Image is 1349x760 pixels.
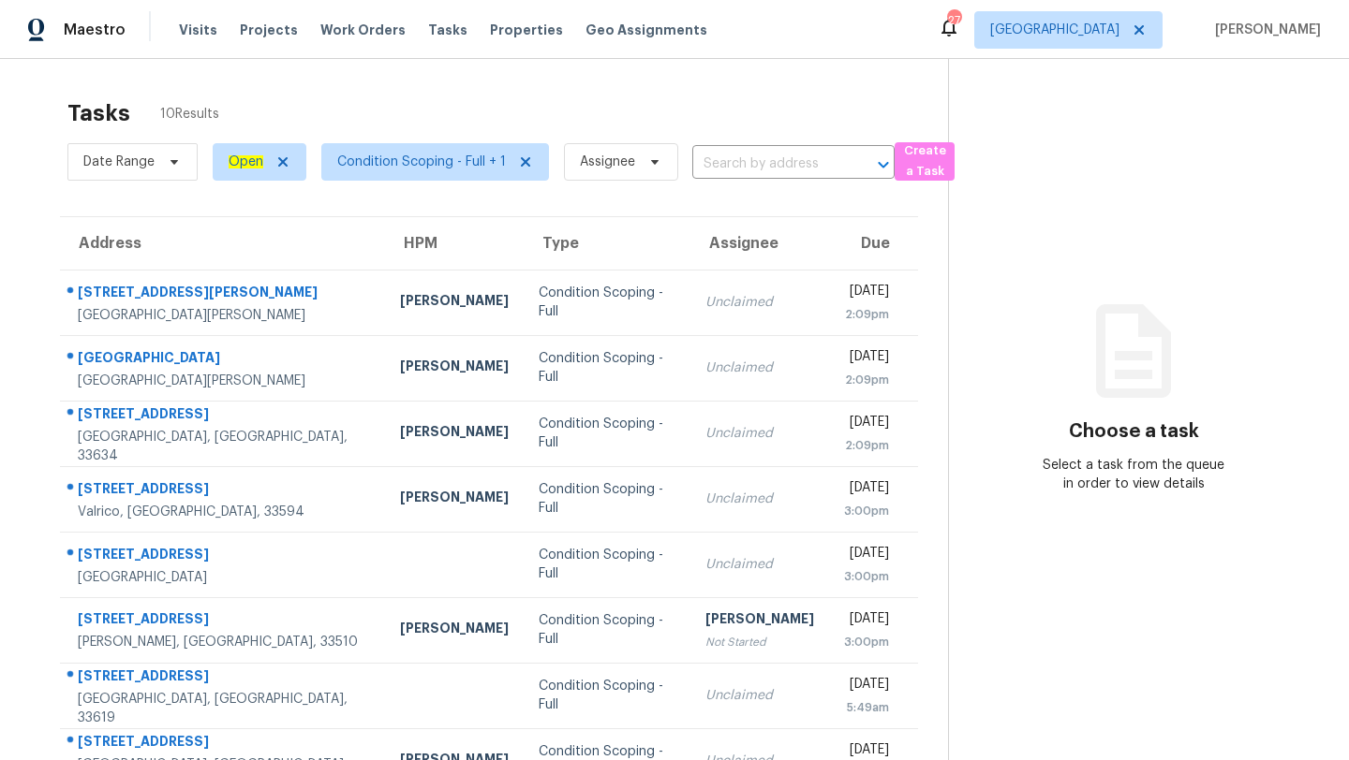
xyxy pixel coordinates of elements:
[829,217,918,270] th: Due
[539,611,675,649] div: Condition Scoping - Full
[78,690,370,727] div: [GEOGRAPHIC_DATA], [GEOGRAPHIC_DATA], 33619
[844,282,889,305] div: [DATE]
[64,21,126,39] span: Maestro
[844,478,889,502] div: [DATE]
[78,732,370,755] div: [STREET_ADDRESS]
[844,371,889,389] div: 2:09pm
[844,436,889,455] div: 2:09pm
[844,698,889,717] div: 5:49am
[539,480,675,518] div: Condition Scoping - Full
[160,105,219,124] span: 10 Results
[60,217,385,270] th: Address
[844,347,889,371] div: [DATE]
[586,21,707,39] span: Geo Assignments
[844,609,889,633] div: [DATE]
[78,633,370,651] div: [PERSON_NAME], [GEOGRAPHIC_DATA], 33510
[78,372,370,390] div: [GEOGRAPHIC_DATA][PERSON_NAME]
[580,153,635,171] span: Assignee
[539,349,675,387] div: Condition Scoping - Full
[1042,456,1227,493] div: Select a task from the queue in order to view details
[78,283,370,306] div: [STREET_ADDRESS][PERSON_NAME]
[705,358,814,377] div: Unclaimed
[539,677,675,714] div: Condition Scoping - Full
[83,153,155,171] span: Date Range
[1069,422,1199,441] h3: Choose a task
[78,609,370,633] div: [STREET_ADDRESS]
[1208,21,1321,39] span: [PERSON_NAME]
[78,503,370,521] div: Valrico, [GEOGRAPHIC_DATA], 33594
[904,140,945,183] span: Create a Task
[78,568,370,587] div: [GEOGRAPHIC_DATA]
[400,488,509,511] div: [PERSON_NAME]
[844,633,889,651] div: 3:00pm
[179,21,217,39] span: Visits
[844,675,889,698] div: [DATE]
[705,424,814,443] div: Unclaimed
[844,567,889,586] div: 3:00pm
[705,633,814,651] div: Not Started
[78,404,370,428] div: [STREET_ADDRESS]
[705,555,814,574] div: Unclaimed
[78,666,370,690] div: [STREET_ADDRESS]
[400,619,509,642] div: [PERSON_NAME]
[67,104,130,123] h2: Tasks
[78,428,370,465] div: [GEOGRAPHIC_DATA], [GEOGRAPHIC_DATA], 33634
[870,152,897,178] button: Open
[240,21,298,39] span: Projects
[844,305,889,324] div: 2:09pm
[78,348,370,372] div: [GEOGRAPHIC_DATA]
[400,291,509,314] div: [PERSON_NAME]
[229,155,263,168] ah_el_jm_1744035306855: Open
[690,217,829,270] th: Assignee
[428,23,467,37] span: Tasks
[539,546,675,583] div: Condition Scoping - Full
[320,21,406,39] span: Work Orders
[78,479,370,503] div: [STREET_ADDRESS]
[844,502,889,520] div: 3:00pm
[385,217,524,270] th: HPM
[705,293,814,312] div: Unclaimed
[692,150,842,179] input: Search by address
[705,609,814,633] div: [PERSON_NAME]
[705,686,814,705] div: Unclaimed
[539,284,675,321] div: Condition Scoping - Full
[78,545,370,568] div: [STREET_ADDRESS]
[844,413,889,436] div: [DATE]
[539,415,675,452] div: Condition Scoping - Full
[78,306,370,325] div: [GEOGRAPHIC_DATA][PERSON_NAME]
[524,217,690,270] th: Type
[895,142,955,181] button: Create a Task
[400,422,509,446] div: [PERSON_NAME]
[337,153,506,171] span: Condition Scoping - Full + 1
[400,357,509,380] div: [PERSON_NAME]
[705,490,814,508] div: Unclaimed
[947,11,960,30] div: 27
[490,21,563,39] span: Properties
[844,544,889,567] div: [DATE]
[990,21,1119,39] span: [GEOGRAPHIC_DATA]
